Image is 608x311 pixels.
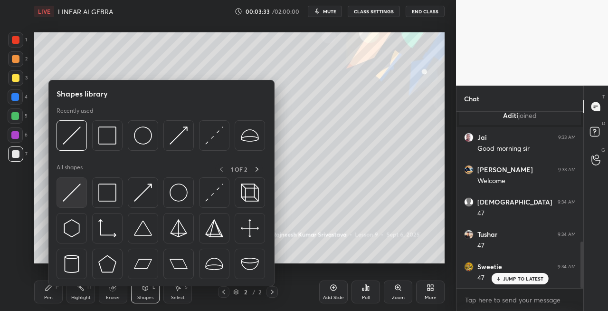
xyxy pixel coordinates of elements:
[477,273,576,283] div: 47
[241,184,259,202] img: svg+xml;charset=utf-8,%3Csvg%20xmlns%3D%22http%3A%2F%2Fwww.w3.org%2F2000%2Fsvg%22%20width%3D%2235...
[231,165,247,173] p: 1 OF 2
[8,108,28,124] div: 5
[44,295,53,300] div: Pen
[134,219,152,237] img: svg+xml;charset=utf-8,%3Csvg%20xmlns%3D%22http%3A%2F%2Fwww.w3.org%2F2000%2Fsvg%22%20width%3D%2238...
[71,295,91,300] div: Highlight
[8,32,27,48] div: 1
[34,6,54,17] div: LIVE
[252,289,255,295] div: /
[477,209,576,218] div: 47
[137,295,153,300] div: Shapes
[134,184,152,202] img: svg+xml;charset=utf-8,%3Csvg%20xmlns%3D%22http%3A%2F%2Fwww.w3.org%2F2000%2Fsvg%22%20width%3D%2230...
[456,112,583,288] div: grid
[477,165,533,174] h6: [PERSON_NAME]
[477,176,576,186] div: Welcome
[477,144,576,154] div: Good morning sir
[518,111,537,120] span: joined
[8,89,28,105] div: 4
[205,184,223,202] img: svg+xml;charset=utf-8,%3Csvg%20xmlns%3D%22http%3A%2F%2Fwww.w3.org%2F2000%2Fsvg%22%20width%3D%2230...
[170,184,188,202] img: svg+xml;charset=utf-8,%3Csvg%20xmlns%3D%22http%3A%2F%2Fwww.w3.org%2F2000%2Fsvg%22%20width%3D%2236...
[323,8,336,15] span: mute
[205,126,223,145] img: svg+xml;charset=utf-8,%3Csvg%20xmlns%3D%22http%3A%2F%2Fwww.w3.org%2F2000%2Fsvg%22%20width%3D%2230...
[558,167,576,173] div: 9:33 AM
[406,6,445,17] button: End Class
[465,112,575,119] p: Aditi
[257,288,263,296] div: 2
[477,198,552,206] h6: [DEMOGRAPHIC_DATA]
[241,255,259,273] img: svg+xml;charset=utf-8,%3Csvg%20xmlns%3D%22http%3A%2F%2Fwww.w3.org%2F2000%2Fsvg%22%20width%3D%2238...
[63,255,81,273] img: svg+xml;charset=utf-8,%3Csvg%20xmlns%3D%22http%3A%2F%2Fwww.w3.org%2F2000%2Fsvg%22%20width%3D%2228...
[477,241,576,251] div: 47
[56,285,58,290] div: P
[558,135,576,140] div: 9:33 AM
[456,86,487,111] p: Chat
[477,262,502,271] h6: Sweetie
[98,184,116,202] img: svg+xml;charset=utf-8,%3Csvg%20xmlns%3D%22http%3A%2F%2Fwww.w3.org%2F2000%2Fsvg%22%20width%3D%2234...
[558,264,576,270] div: 9:34 AM
[558,232,576,237] div: 9:34 AM
[323,295,344,300] div: Add Slide
[57,107,93,115] p: Recently used
[205,219,223,237] img: svg+xml;charset=utf-8,%3Csvg%20xmlns%3D%22http%3A%2F%2Fwww.w3.org%2F2000%2Fsvg%22%20width%3D%2234...
[185,285,188,290] div: S
[98,219,116,237] img: svg+xml;charset=utf-8,%3Csvg%20xmlns%3D%22http%3A%2F%2Fwww.w3.org%2F2000%2Fsvg%22%20width%3D%2233...
[477,230,497,239] h6: Tushar
[170,255,188,273] img: svg+xml;charset=utf-8,%3Csvg%20xmlns%3D%22http%3A%2F%2Fwww.w3.org%2F2000%2Fsvg%22%20width%3D%2244...
[308,6,342,17] button: mute
[392,295,405,300] div: Zoom
[464,133,474,142] img: 3
[87,285,91,290] div: H
[106,295,120,300] div: Eraser
[601,146,605,154] p: G
[134,255,152,273] img: svg+xml;charset=utf-8,%3Csvg%20xmlns%3D%22http%3A%2F%2Fwww.w3.org%2F2000%2Fsvg%22%20width%3D%2244...
[241,289,250,295] div: 2
[464,165,474,175] img: c8e78e5b98a3491587ee86cd068dec4a.jpg
[152,285,155,290] div: L
[171,295,185,300] div: Select
[170,126,188,145] img: svg+xml;charset=utf-8,%3Csvg%20xmlns%3D%22http%3A%2F%2Fwww.w3.org%2F2000%2Fsvg%22%20width%3D%2230...
[98,126,116,145] img: svg+xml;charset=utf-8,%3Csvg%20xmlns%3D%22http%3A%2F%2Fwww.w3.org%2F2000%2Fsvg%22%20width%3D%2234...
[477,133,487,142] h6: Jai
[170,219,188,237] img: svg+xml;charset=utf-8,%3Csvg%20xmlns%3D%22http%3A%2F%2Fwww.w3.org%2F2000%2Fsvg%22%20width%3D%2234...
[98,255,116,273] img: svg+xml;charset=utf-8,%3Csvg%20xmlns%3D%22http%3A%2F%2Fwww.w3.org%2F2000%2Fsvg%22%20width%3D%2234...
[464,197,474,207] img: default.png
[8,127,28,143] div: 6
[63,184,81,202] img: svg+xml;charset=utf-8,%3Csvg%20xmlns%3D%22http%3A%2F%2Fwww.w3.org%2F2000%2Fsvg%22%20width%3D%2230...
[348,6,400,17] button: CLASS SETTINGS
[63,219,81,237] img: svg+xml;charset=utf-8,%3Csvg%20xmlns%3D%22http%3A%2F%2Fwww.w3.org%2F2000%2Fsvg%22%20width%3D%2230...
[8,51,28,67] div: 2
[503,276,544,282] p: JUMP TO LATEST
[362,295,370,300] div: Poll
[8,146,28,162] div: 7
[464,230,474,239] img: e6562bcd88bb49b7ad668546b10fd35c.jpg
[205,255,223,273] img: svg+xml;charset=utf-8,%3Csvg%20xmlns%3D%22http%3A%2F%2Fwww.w3.org%2F2000%2Fsvg%22%20width%3D%2238...
[464,262,474,272] img: 046c43c18f8244c9988eee54e3d23cd3.jpg
[57,164,83,175] p: All shapes
[57,88,108,99] h5: Shapes library
[58,7,113,16] h4: LINEAR ALGEBRA
[602,93,605,100] p: T
[425,295,437,300] div: More
[63,126,81,145] img: svg+xml;charset=utf-8,%3Csvg%20xmlns%3D%22http%3A%2F%2Fwww.w3.org%2F2000%2Fsvg%22%20width%3D%2230...
[241,219,259,237] img: svg+xml;charset=utf-8,%3Csvg%20xmlns%3D%22http%3A%2F%2Fwww.w3.org%2F2000%2Fsvg%22%20width%3D%2240...
[241,126,259,145] img: svg+xml;charset=utf-8,%3Csvg%20xmlns%3D%22http%3A%2F%2Fwww.w3.org%2F2000%2Fsvg%22%20width%3D%2238...
[558,199,576,205] div: 9:34 AM
[8,70,28,86] div: 3
[602,120,605,127] p: D
[134,126,152,145] img: svg+xml;charset=utf-8,%3Csvg%20xmlns%3D%22http%3A%2F%2Fwww.w3.org%2F2000%2Fsvg%22%20width%3D%2236...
